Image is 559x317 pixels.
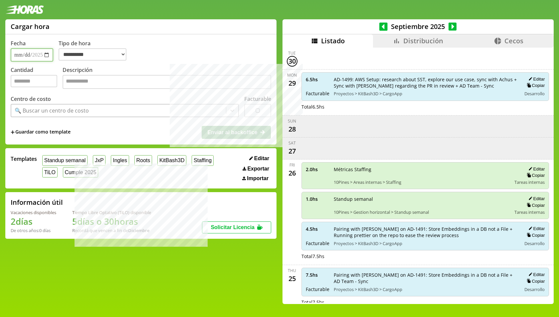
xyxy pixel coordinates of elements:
[5,5,44,14] img: logotipo
[288,268,296,273] div: Thu
[282,48,554,303] div: scrollable content
[72,227,151,233] div: Recordá que vencen a fin de
[11,215,56,227] h1: 2 días
[526,76,545,82] button: Editar
[287,56,297,67] div: 30
[287,72,297,78] div: Mon
[526,272,545,277] button: Editar
[11,75,57,87] input: Cantidad
[306,76,329,83] span: 6.5 hs
[11,66,63,91] label: Cantidad
[514,209,545,215] span: Tareas internas
[334,91,517,97] span: Proyectos > KitBash3D > CargoApp
[525,232,545,238] button: Copiar
[306,166,329,172] span: 2.0 hs
[403,36,443,45] span: Distribución
[306,240,329,246] span: Facturable
[524,286,545,292] span: Desarrollo
[526,226,545,231] button: Editar
[306,90,329,97] span: Facturable
[11,22,50,31] h1: Cargar hora
[11,198,63,207] h2: Información útil
[306,196,329,202] span: 1.0 hs
[289,162,295,168] div: Fri
[287,168,297,178] div: 26
[288,118,296,124] div: Sun
[334,226,517,238] span: Pairing with [PERSON_NAME] on AD-1491: Store Embeddings in a DB not a File + Running prettier on ...
[247,166,269,172] span: Exportar
[287,273,297,284] div: 25
[334,209,510,215] span: 10Pines > Gestion horizontal > Standup semanal
[157,155,186,165] button: KitBash3D
[11,129,71,136] span: +Guardar como template
[524,240,545,246] span: Desarrollo
[63,66,271,91] label: Descripción
[334,272,517,284] span: Pairing with [PERSON_NAME] on AD-1491: Store Embeddings in a DB not a File + AD Team - Sync
[241,165,271,172] button: Exportar
[525,202,545,208] button: Copiar
[301,299,549,305] div: Total 7.5 hs
[11,95,51,103] label: Centro de costo
[526,166,545,172] button: Editar
[11,155,37,162] span: Templates
[254,156,269,161] span: Editar
[504,36,523,45] span: Cecos
[72,209,151,215] div: Tiempo Libre Optativo (TiLO) disponible
[15,107,89,114] div: 🔍 Buscar un centro de costo
[59,40,132,62] label: Tipo de hora
[514,179,545,185] span: Tareas internas
[11,129,15,136] span: +
[306,286,329,292] span: Facturable
[306,272,329,278] span: 7.5 hs
[42,155,88,165] button: Standup semanal
[525,278,545,284] button: Copiar
[72,215,151,227] h1: 5 días o 30 horas
[334,196,510,202] span: Standup semanal
[287,124,297,135] div: 28
[247,155,271,162] button: Editar
[334,76,517,89] span: AD-1499: AWS Setup: research about SST, explore our use case, sync with Achus + Sync with [PERSON...
[211,224,255,230] span: Solicitar Licencia
[524,91,545,97] span: Desarrollo
[63,167,98,177] button: Cumple 2025
[388,22,449,31] span: Septiembre 2025
[306,226,329,232] span: 4.5 hs
[42,167,58,177] button: TiLO
[301,104,549,110] div: Total 6.5 hs
[334,286,517,292] span: Proyectos > KitBash3D > CargoApp
[321,36,345,45] span: Listado
[202,221,271,233] button: Solicitar Licencia
[11,209,56,215] div: Vacaciones disponibles
[526,196,545,201] button: Editar
[244,95,271,103] label: Facturable
[63,75,271,89] textarea: Descripción
[11,227,56,233] div: De otros años: 0 días
[59,48,126,61] select: Tipo de hora
[334,240,517,246] span: Proyectos > KitBash3D > CargoApp
[11,40,26,47] label: Fecha
[334,166,510,172] span: Métricas Staffing
[128,227,149,233] b: Diciembre
[301,253,549,259] div: Total 7.5 hs
[247,175,269,181] span: Importar
[192,155,214,165] button: Staffing
[111,155,129,165] button: Ingles
[288,140,296,146] div: Sat
[334,179,510,185] span: 10Pines > Areas internas > Staffing
[525,172,545,178] button: Copiar
[287,78,297,89] div: 29
[525,83,545,88] button: Copiar
[93,155,105,165] button: JxP
[288,50,296,56] div: Tue
[287,146,297,157] div: 27
[134,155,152,165] button: Roots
